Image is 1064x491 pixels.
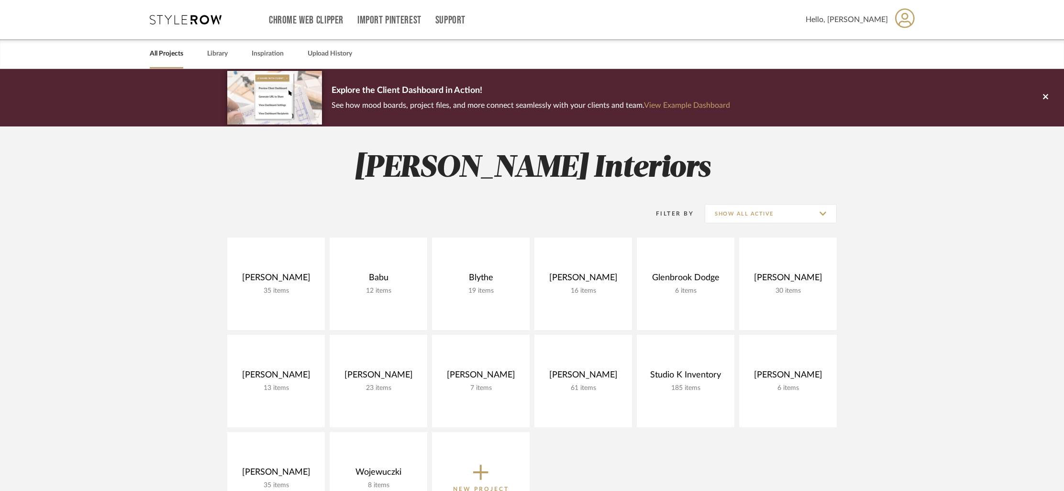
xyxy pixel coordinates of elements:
[188,150,876,186] h2: [PERSON_NAME] Interiors
[337,273,420,287] div: Babu
[252,47,284,60] a: Inspiration
[644,370,727,384] div: Studio K Inventory
[337,287,420,295] div: 12 items
[747,384,829,392] div: 6 items
[644,287,727,295] div: 6 items
[150,47,183,60] a: All Projects
[440,273,522,287] div: Blythe
[308,47,352,60] a: Upload History
[435,16,465,24] a: Support
[337,481,420,490] div: 8 items
[440,370,522,384] div: [PERSON_NAME]
[747,370,829,384] div: [PERSON_NAME]
[235,467,317,481] div: [PERSON_NAME]
[542,384,624,392] div: 61 items
[235,287,317,295] div: 35 items
[235,273,317,287] div: [PERSON_NAME]
[644,384,727,392] div: 185 items
[440,384,522,392] div: 7 items
[269,16,344,24] a: Chrome Web Clipper
[337,384,420,392] div: 23 items
[542,273,624,287] div: [PERSON_NAME]
[806,14,888,25] span: Hello, [PERSON_NAME]
[747,287,829,295] div: 30 items
[337,370,420,384] div: [PERSON_NAME]
[332,99,730,112] p: See how mood boards, project files, and more connect seamlessly with your clients and team.
[643,209,694,218] div: Filter By
[542,370,624,384] div: [PERSON_NAME]
[235,384,317,392] div: 13 items
[337,467,420,481] div: Wojewuczki
[227,71,322,124] img: d5d033c5-7b12-40c2-a960-1ecee1989c38.png
[644,273,727,287] div: Glenbrook Dodge
[207,47,228,60] a: Library
[332,83,730,99] p: Explore the Client Dashboard in Action!
[235,481,317,490] div: 35 items
[235,370,317,384] div: [PERSON_NAME]
[542,287,624,295] div: 16 items
[644,102,730,109] a: View Example Dashboard
[357,16,421,24] a: Import Pinterest
[747,273,829,287] div: [PERSON_NAME]
[440,287,522,295] div: 19 items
